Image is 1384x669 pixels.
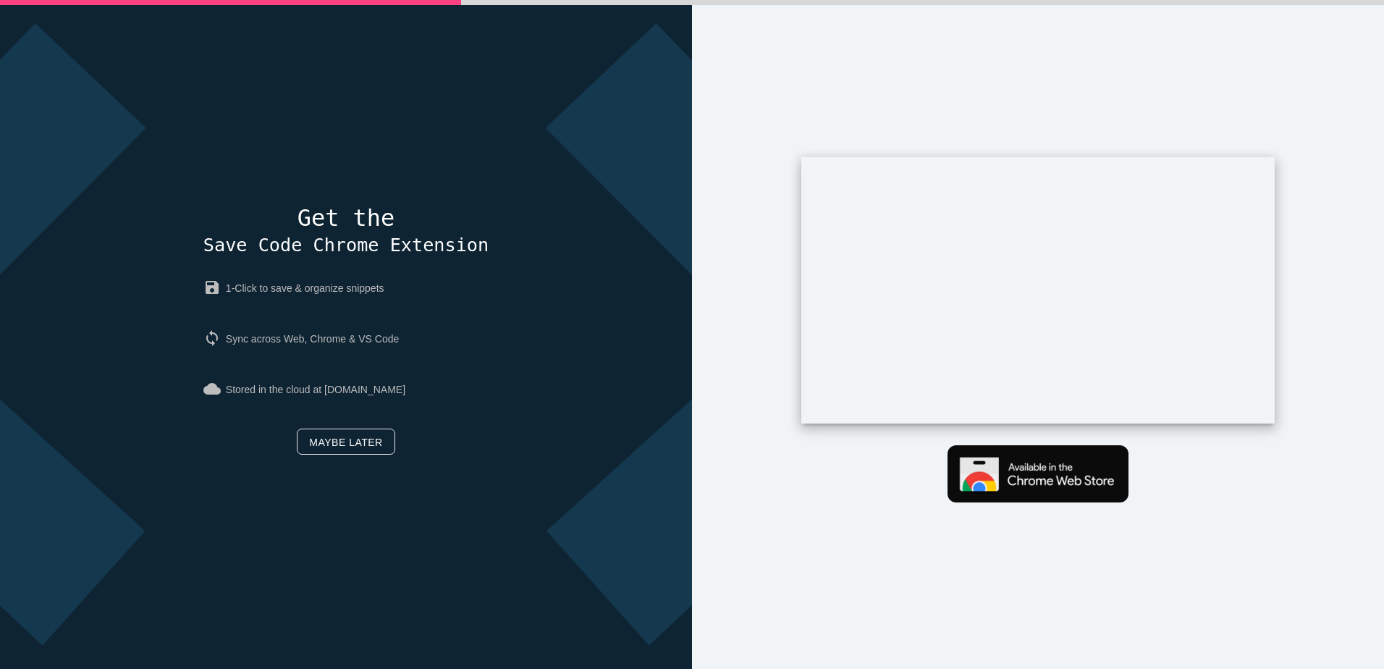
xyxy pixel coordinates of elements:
p: Sync across Web, Chrome & VS Code [203,319,489,359]
span: Save Code Chrome Extension [203,235,489,256]
a: Maybe later [297,429,394,455]
i: save [203,279,226,296]
h4: Get the [203,206,489,258]
p: 1-Click to save & organize snippets [203,268,489,308]
p: Stored in the cloud at [DOMAIN_NAME] [203,369,489,410]
i: cloud [203,380,226,397]
i: sync [203,329,226,347]
img: Get Chrome extension [948,445,1128,502]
